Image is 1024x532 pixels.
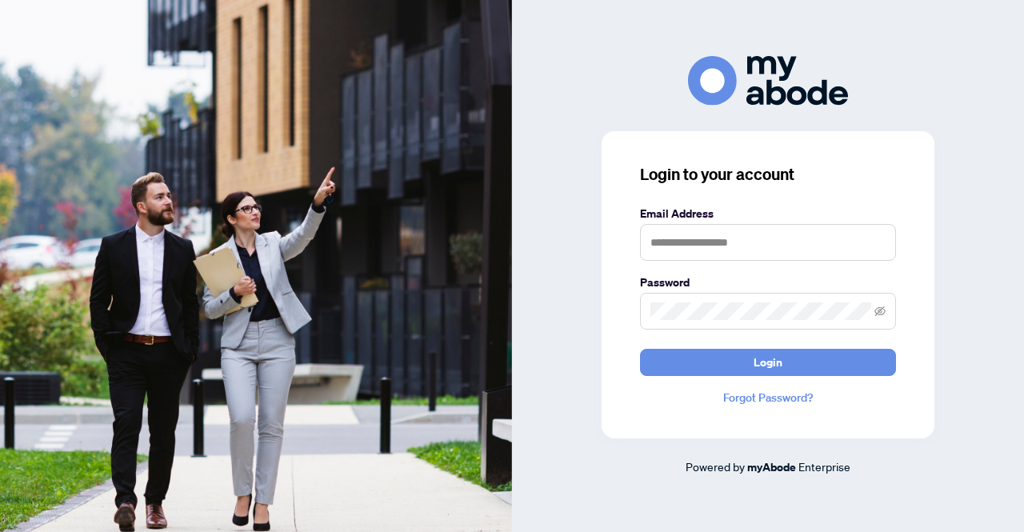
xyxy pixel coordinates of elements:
span: eye-invisible [874,306,886,317]
a: myAbode [747,458,796,476]
span: Powered by [686,459,745,474]
span: Enterprise [798,459,850,474]
label: Email Address [640,205,896,222]
a: Forgot Password? [640,389,896,406]
img: ma-logo [688,56,848,105]
h3: Login to your account [640,163,896,186]
button: Login [640,349,896,376]
label: Password [640,274,896,291]
span: Login [754,350,782,375]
